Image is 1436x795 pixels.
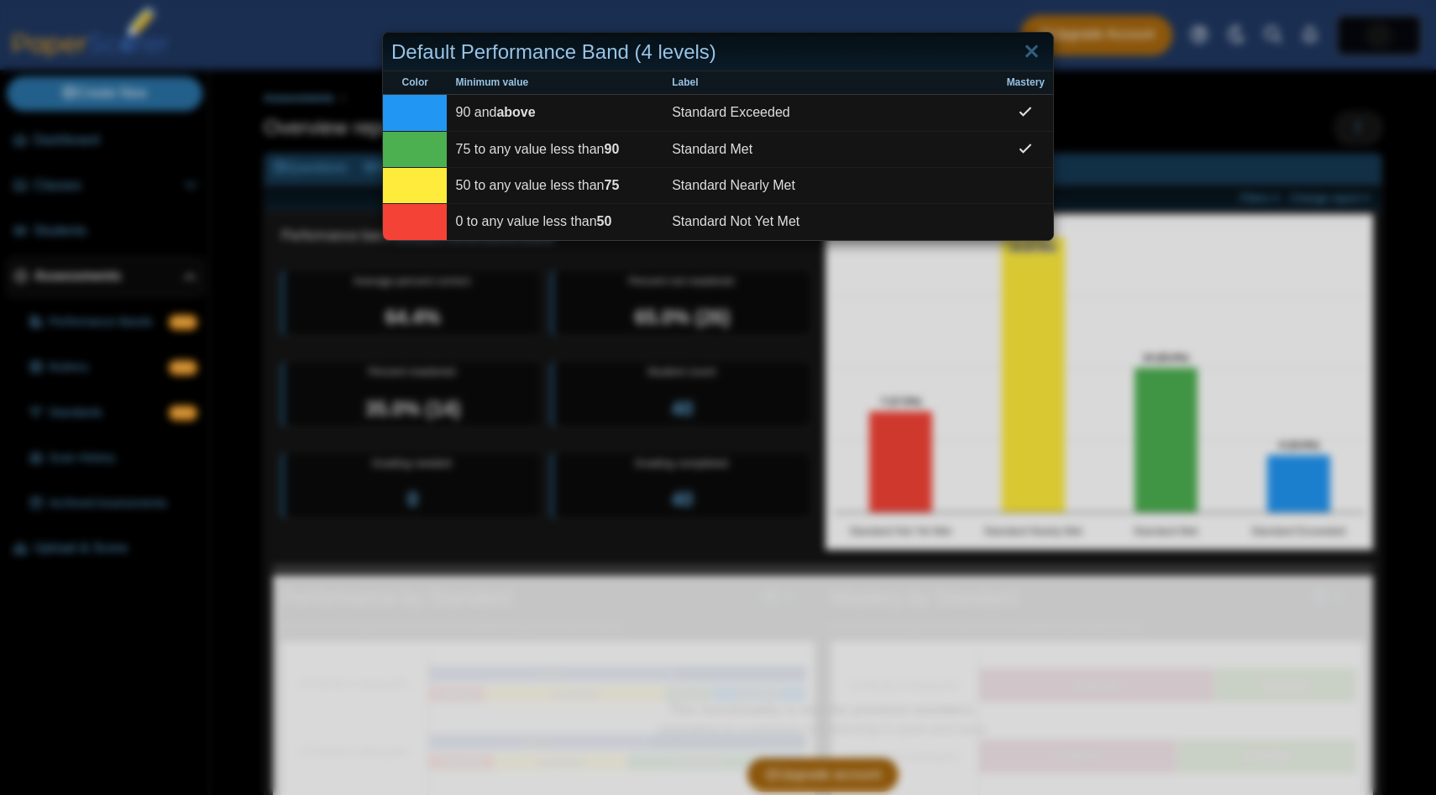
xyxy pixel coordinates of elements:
th: Mastery [998,71,1053,95]
td: Standard Exceeded [663,95,998,131]
th: Color [383,71,447,95]
th: Minimum value [447,71,663,95]
td: 0 to any value less than [447,204,663,239]
b: 75 [605,178,620,192]
td: 50 to any value less than [447,168,663,204]
a: Close [1019,38,1045,66]
b: 90 [605,142,620,156]
th: Label [663,71,998,95]
td: Standard Nearly Met [663,168,998,204]
b: 50 [597,214,612,228]
div: Default Performance Band (4 levels) [383,33,1053,72]
td: 75 to any value less than [447,132,663,168]
td: 90 and [447,95,663,131]
td: Standard Not Yet Met [663,204,998,239]
td: Standard Met [663,132,998,168]
b: above [496,105,535,119]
